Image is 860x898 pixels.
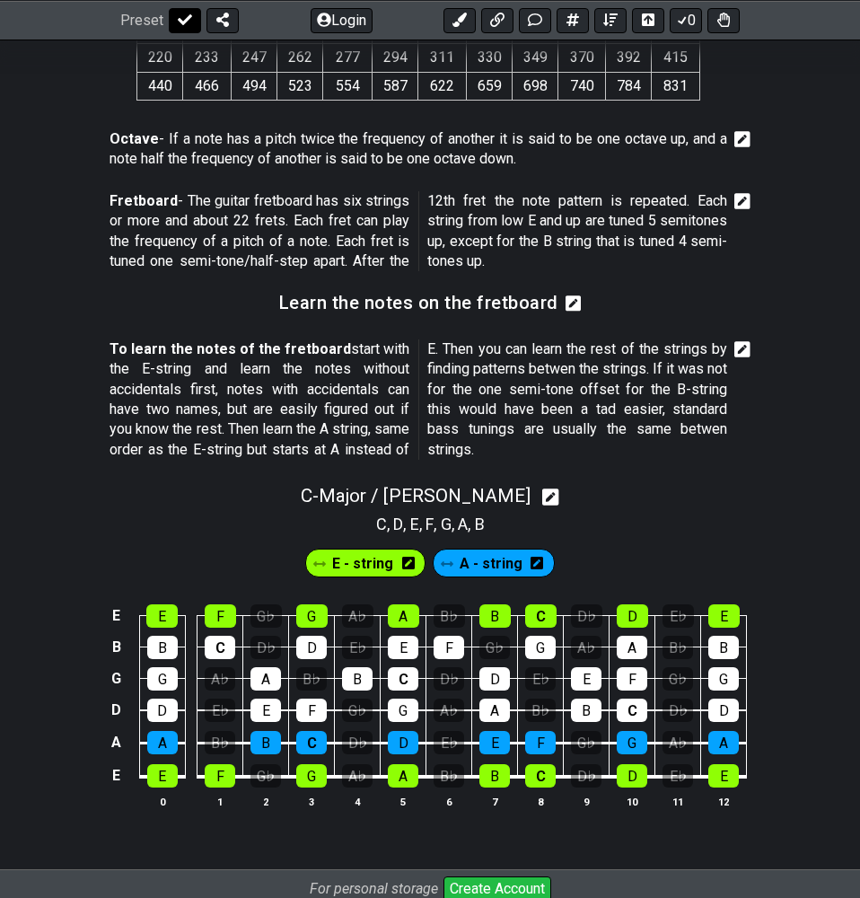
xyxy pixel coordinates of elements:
td: 440 [137,72,183,100]
div: D [147,699,178,722]
div: A [388,604,419,628]
span: A [458,512,468,536]
div: E♭ [663,604,694,628]
td: 311 [418,44,467,72]
td: 220 [137,44,183,72]
button: Add media link [481,7,513,32]
div: F [525,731,556,754]
span: E [410,512,419,536]
td: 330 [467,44,513,72]
div: A [250,667,281,691]
div: B [708,636,739,659]
div: D [617,764,647,788]
div: G [296,604,328,628]
div: E♭ [205,699,235,722]
div: D♭ [342,731,373,754]
div: D [296,636,327,659]
div: B♭ [296,667,327,691]
div: B♭ [205,731,235,754]
div: D [708,699,739,722]
td: G [106,663,127,694]
span: C - Major / [PERSON_NAME] [301,485,531,506]
div: E [146,604,178,628]
i: Drag and drop to re-order [441,557,453,572]
div: C [388,667,418,691]
td: 494 [232,72,277,100]
div: G [708,667,739,691]
th: 11 [655,792,701,811]
div: B♭ [525,699,556,722]
div: A [147,731,178,754]
div: E [147,764,178,788]
td: 698 [513,72,558,100]
span: B [475,512,485,536]
span: Click to edit [279,293,558,317]
div: A [617,636,647,659]
th: 1 [197,792,243,811]
div: A♭ [205,667,235,691]
td: 831 [652,72,700,100]
button: Share Preset [206,7,239,32]
i: Edit [734,129,750,151]
i: Edit marker [531,550,543,577]
i: Drag and drop to re-order [313,557,326,572]
section: Scale pitch classes [368,508,493,537]
div: B [147,636,178,659]
td: 233 [183,44,232,72]
th: 8 [518,792,564,811]
td: 523 [277,72,323,100]
div: E♭ [342,636,373,659]
button: Add Text [519,7,551,32]
div: E♭ [663,764,693,788]
span: Click to edit [110,339,727,460]
td: 262 [277,44,323,72]
i: Edit [734,191,750,213]
div: F [617,667,647,691]
div: G♭ [250,604,282,628]
strong: To learn the notes of the fretboard [110,340,351,357]
div: G [617,731,647,754]
div: B♭ [663,636,693,659]
div: G [388,699,418,722]
div: A♭ [663,731,693,754]
span: F [426,512,434,536]
div: D♭ [663,699,693,722]
span: C [376,512,387,536]
div: A [388,764,418,788]
th: 10 [610,792,655,811]
div: A♭ [434,699,464,722]
th: 2 [243,792,289,811]
div: G [525,636,556,659]
button: Toggle horizontal chord view [632,7,664,32]
span: Preset [120,12,163,29]
div: B [571,699,601,722]
div: F [434,636,464,659]
button: Done edit! [169,7,201,32]
div: D [388,731,418,754]
th: 6 [426,792,472,811]
td: 784 [606,72,652,100]
div: A♭ [342,604,373,628]
button: Add an identical marker to each fretkit. [443,7,476,32]
span: Click to enter marker mode. [332,550,393,577]
span: D [393,512,403,536]
span: Click to edit [136,8,700,108]
div: B [342,667,373,691]
div: A♭ [571,636,601,659]
i: Edit [734,339,750,361]
span: G [441,512,452,536]
i: Edit [566,293,582,314]
button: Open sort Window [594,7,627,32]
td: 392 [606,44,652,72]
div: A♭ [342,764,373,788]
i: Edit marker [402,550,415,577]
strong: Octave [110,130,159,147]
div: G [296,764,327,788]
td: A [106,726,127,760]
div: F [205,764,235,788]
th: 9 [564,792,610,811]
p: - If a note has a pitch twice the frequency of another it is said to be one octave up, and a note... [110,129,727,170]
td: 415 [652,44,700,72]
p: - The guitar fretboard has six strings or more and about 22 frets. Each fret can play the frequen... [110,191,727,272]
th: 0 [139,792,185,811]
